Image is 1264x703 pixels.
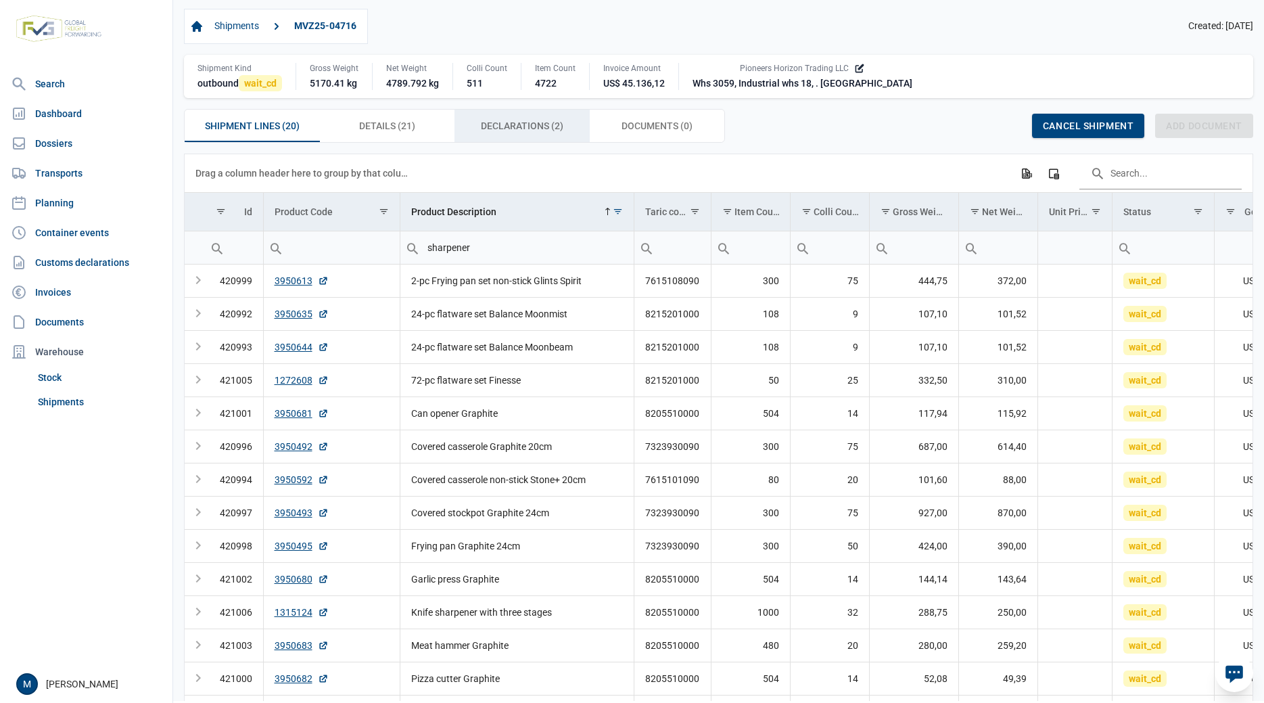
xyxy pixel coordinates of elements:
[275,407,329,420] a: 3950681
[791,529,870,562] td: 50
[11,10,107,47] img: FVG - Global freight forwarding
[1041,161,1066,185] div: Column Chooser
[400,629,634,662] td: Meat hammer Graphite
[958,496,1038,529] td: 870,00
[870,330,958,363] td: 107,10
[958,595,1038,629] td: 250,00
[791,330,870,363] td: 9
[185,297,205,330] td: Expand
[185,496,205,529] td: Expand
[275,274,329,288] a: 3950613
[32,390,167,414] a: Shipments
[870,396,958,430] td: 117,94
[185,629,205,662] td: Expand
[870,231,958,264] td: Filter cell
[870,297,958,330] td: 107,10
[411,206,496,217] div: Product Description
[959,231,1038,264] input: Filter cell
[711,595,791,629] td: 1000
[711,330,791,363] td: 108
[1112,231,1214,264] td: Filter cell
[481,118,563,134] span: Declarations (2)
[275,340,329,354] a: 3950644
[791,193,870,231] td: Column Colli Count
[791,496,870,529] td: 75
[1193,206,1203,217] span: Show filter options for column 'Status'
[275,506,329,520] a: 3950493
[711,297,791,330] td: 108
[185,430,205,463] td: Expand
[185,529,205,562] td: Expand
[5,130,167,157] a: Dossiers
[400,193,634,231] td: Column Product Description
[205,463,263,496] td: 420994
[310,63,358,74] div: Gross Weight
[275,639,329,652] a: 3950683
[634,231,659,264] div: Search box
[634,193,711,231] td: Column Taric code
[400,363,634,396] td: 72-pc flatware set Finesse
[1123,206,1151,217] div: Status
[1123,339,1167,355] span: wait_cd
[467,76,507,90] div: 511
[791,430,870,463] td: 75
[275,473,329,486] a: 3950592
[1038,231,1113,264] td: Filter cell
[870,662,958,695] td: 52,08
[275,606,329,619] a: 1315124
[711,231,736,264] div: Search box
[634,629,711,662] td: 8205510000
[264,231,288,264] div: Search box
[400,330,634,363] td: 24-pc flatware set Balance Moonbeam
[197,76,282,90] div: outbound
[275,672,329,685] a: 3950682
[5,189,167,217] a: Planning
[634,463,711,496] td: 7615101090
[16,673,164,695] div: [PERSON_NAME]
[205,396,263,430] td: 421001
[263,231,400,264] td: Filter cell
[1123,671,1167,687] span: wait_cd
[205,193,263,231] td: Column Id
[1123,306,1167,322] span: wait_cd
[958,363,1038,396] td: 310,00
[185,595,205,629] td: Expand
[205,430,263,463] td: 420996
[634,265,711,298] td: 7615108090
[205,231,263,264] input: Filter cell
[870,562,958,595] td: 144,14
[205,363,263,396] td: 421005
[603,63,665,74] div: Invoice Amount
[185,363,205,396] td: Expand
[5,338,167,365] div: Warehouse
[16,673,38,695] div: M
[400,496,634,529] td: Covered stockpot Graphite 24cm
[711,430,791,463] td: 300
[535,76,576,90] div: 4722
[711,496,791,529] td: 300
[958,265,1038,298] td: 372,00
[467,63,507,74] div: Colli Count
[740,63,849,74] span: Pioneers Horizon Trading LLC
[205,231,229,264] div: Search box
[791,231,815,264] div: Search box
[1123,273,1167,289] span: wait_cd
[958,297,1038,330] td: 101,52
[634,562,711,595] td: 8205510000
[379,206,389,217] span: Show filter options for column 'Product Code'
[400,430,634,463] td: Covered casserole Graphite 20cm
[400,396,634,430] td: Can opener Graphite
[870,496,958,529] td: 927,00
[711,529,791,562] td: 300
[5,100,167,127] a: Dashboard
[603,76,665,90] div: US$ 45.136,12
[205,496,263,529] td: 420997
[958,430,1038,463] td: 614,40
[634,396,711,430] td: 8205510000
[1123,604,1167,620] span: wait_cd
[1079,157,1242,189] input: Search in the data grid
[5,309,167,336] a: Documents
[711,231,791,264] input: Filter cell
[1043,120,1133,131] span: Cancel shipment
[1113,231,1137,264] div: Search box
